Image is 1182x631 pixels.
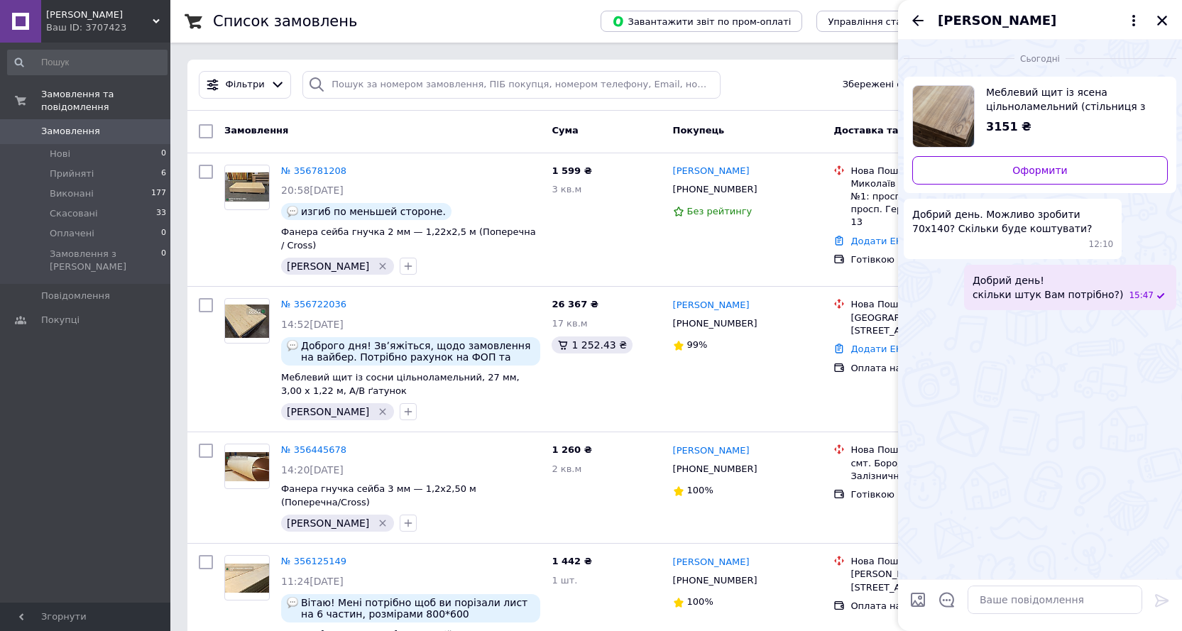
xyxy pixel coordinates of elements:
[287,206,298,217] img: :speech_balloon:
[224,298,270,344] a: Фото товару
[161,248,166,273] span: 0
[281,576,344,587] span: 11:24[DATE]
[161,168,166,180] span: 6
[552,444,591,455] span: 1 260 ₴
[287,340,298,351] img: :speech_balloon:
[281,185,344,196] span: 20:58[DATE]
[224,125,288,136] span: Замовлення
[673,556,750,569] a: [PERSON_NAME]
[50,168,94,180] span: Прийняті
[904,51,1176,65] div: 12.08.2025
[156,207,166,220] span: 33
[50,248,161,273] span: Замовлення з [PERSON_NAME]
[1154,12,1171,29] button: Закрити
[912,207,1113,236] span: Добрий день. Можливо зробити 70х140? Скільки буде коштувати?
[287,517,369,529] span: [PERSON_NAME]
[687,206,753,216] span: Без рейтингу
[1014,53,1066,65] span: Сьогодні
[552,575,577,586] span: 1 шт.
[833,125,939,136] span: Доставка та оплата
[377,517,388,529] svg: Видалити мітку
[287,406,369,417] span: [PERSON_NAME]
[909,12,926,29] button: Назад
[50,207,98,220] span: Скасовані
[287,260,369,272] span: [PERSON_NAME]
[828,16,936,27] span: Управління статусами
[552,463,581,474] span: 2 кв.м
[46,9,153,21] span: Вуд Вей Експерт
[850,600,1015,613] div: Оплата на рахунок
[816,11,948,32] button: Управління статусами
[225,452,269,481] img: Фото товару
[938,11,1056,30] span: [PERSON_NAME]
[850,298,1015,311] div: Нова Пошта
[843,78,939,92] span: Збережені фільтри:
[281,226,536,251] a: Фанера сейба гнучка 2 мм — 1,22х2,5 м (Поперечна / Cross)
[41,314,80,327] span: Покупці
[673,165,750,178] a: [PERSON_NAME]
[377,406,388,417] svg: Видалити мітку
[601,11,802,32] button: Завантажити звіт по пром-оплаті
[1129,290,1154,302] span: 15:47 12.08.2025
[552,299,598,309] span: 26 367 ₴
[938,591,956,609] button: Відкрити шаблони відповідей
[850,344,902,354] a: Додати ЕН
[41,125,100,138] span: Замовлення
[850,312,1015,337] div: [GEOGRAPHIC_DATA], №1: вул. [STREET_ADDRESS]
[670,314,760,333] div: [PHONE_NUMBER]
[850,568,1015,593] div: [PERSON_NAME], №1: вул. [STREET_ADDRESS]
[50,187,94,200] span: Виконані
[912,85,1168,148] a: Переглянути товар
[850,236,902,246] a: Додати ЕН
[552,125,578,136] span: Cума
[850,488,1015,501] div: Готівкою (касовий чек)
[41,88,170,114] span: Замовлення та повідомлення
[687,485,713,495] span: 100%
[913,86,974,147] img: 6531859594_w640_h640_mebelnyj-schit-iz.jpg
[225,564,269,593] img: Фото товару
[850,444,1015,456] div: Нова Пошта
[850,165,1015,177] div: Нова Пошта
[850,457,1015,483] div: смт. Бородянка, №1: пров. Залізничний, 1
[687,339,708,350] span: 99%
[552,336,633,353] div: 1 252.43 ₴
[281,165,346,176] a: № 356781208
[301,597,535,620] span: Вітаю! Мені потрібно щоб ви порізали лист на 6 частин, розмірами 800*600
[281,372,520,396] a: Меблевий щит із сосни цільноламельний, 27 мм, 3,00 х 1,22 м, А/В ґатунок
[151,187,166,200] span: 177
[670,180,760,199] div: [PHONE_NUMBER]
[281,483,476,507] a: Фанера гнучка сейба 3 мм — 1,2х2,50 м (Поперечна/Cross)
[46,21,170,34] div: Ваш ID: 3707423
[41,290,110,302] span: Повідомлення
[687,596,713,607] span: 100%
[377,260,388,272] svg: Видалити мітку
[673,125,725,136] span: Покупець
[161,148,166,160] span: 0
[287,597,298,608] img: :speech_balloon:
[552,184,581,194] span: 3 кв.м
[225,304,269,338] img: Фото товару
[50,227,94,240] span: Оплачені
[973,273,1124,302] span: Добрий день! скільки штук Вам потрібно?)
[912,156,1168,185] a: Оформити
[670,571,760,590] div: [PHONE_NUMBER]
[986,120,1031,133] span: 3151 ₴
[850,362,1015,375] div: Оплата на рахунок
[50,148,70,160] span: Нові
[938,11,1142,30] button: [PERSON_NAME]
[850,555,1015,568] div: Нова Пошта
[281,444,346,455] a: № 356445678
[281,464,344,476] span: 14:20[DATE]
[7,50,168,75] input: Пошук
[986,85,1156,114] span: Меблевий щит із ясена цільноламельний (стільниця з ясена) 40 мм, 1.75 х 0.9 м (покритий олією)
[850,177,1015,229] div: Миколаїв ([GEOGRAPHIC_DATA].), №1: просп. Героїв України (ран. просп. Героїв Сталінграду), буд. 13
[850,253,1015,266] div: Готівкою (касовий чек)
[224,165,270,210] a: Фото товару
[552,165,591,176] span: 1 599 ₴
[670,460,760,478] div: [PHONE_NUMBER]
[225,172,269,202] img: Фото товару
[612,15,791,28] span: Завантажити звіт по пром-оплаті
[224,555,270,600] a: Фото товару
